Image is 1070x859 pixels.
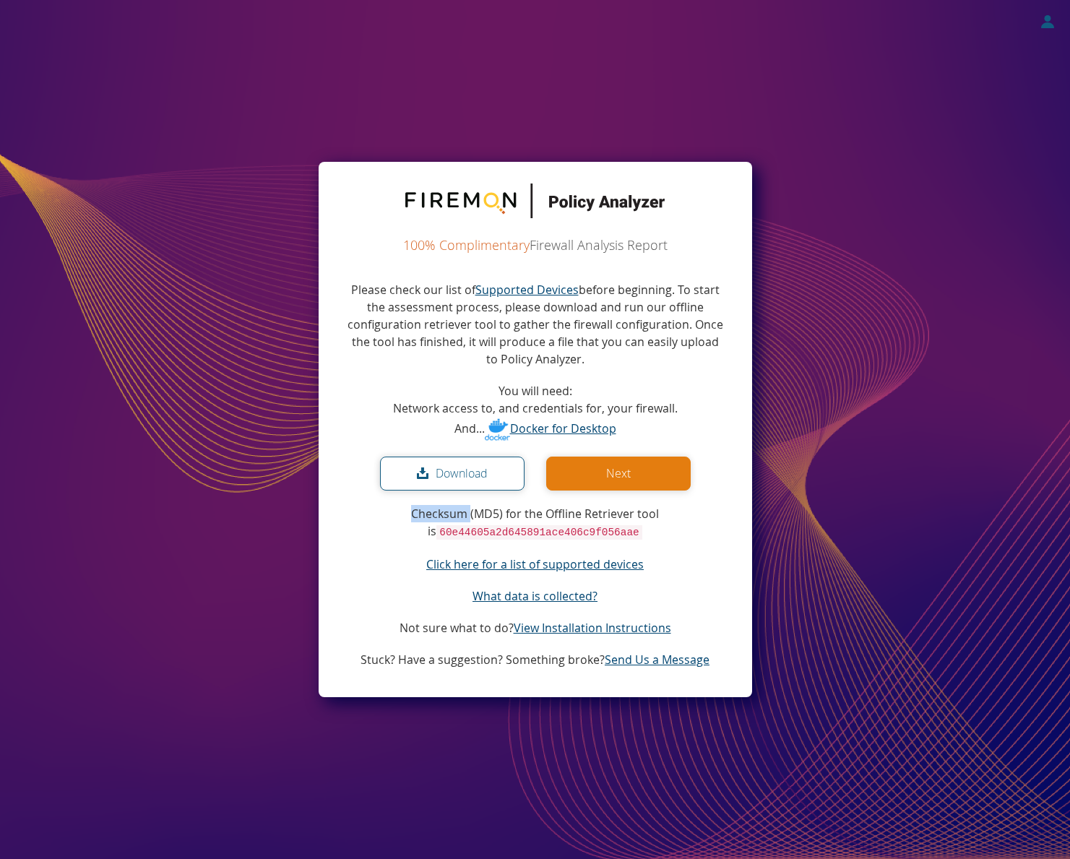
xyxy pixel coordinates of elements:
p: Checksum (MD5) for the Offline Retriever tool is [348,505,723,541]
a: Supported Devices [475,282,579,298]
a: What data is collected? [473,588,597,604]
img: FireMon [405,184,665,218]
button: Next [546,457,691,491]
a: Docker for Desktop [485,420,616,436]
h2: Firewall Analysis Report [348,238,723,253]
p: Not sure what to do? [400,619,671,636]
span: 100% Complimentary [403,236,530,254]
p: Stuck? Have a suggestion? Something broke? [361,651,709,668]
img: Docker [485,417,510,442]
a: Send Us a Message [605,652,709,668]
code: 60e44605a2d645891ace406c9f056aae [436,525,642,540]
p: Please check our list of before beginning. To start the assessment process, please download and r... [348,281,723,368]
a: View Installation Instructions [514,620,671,636]
p: You will need: Network access to, and credentials for, your firewall. And... [393,382,678,442]
a: Click here for a list of supported devices [426,556,644,572]
button: Download [380,457,525,491]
